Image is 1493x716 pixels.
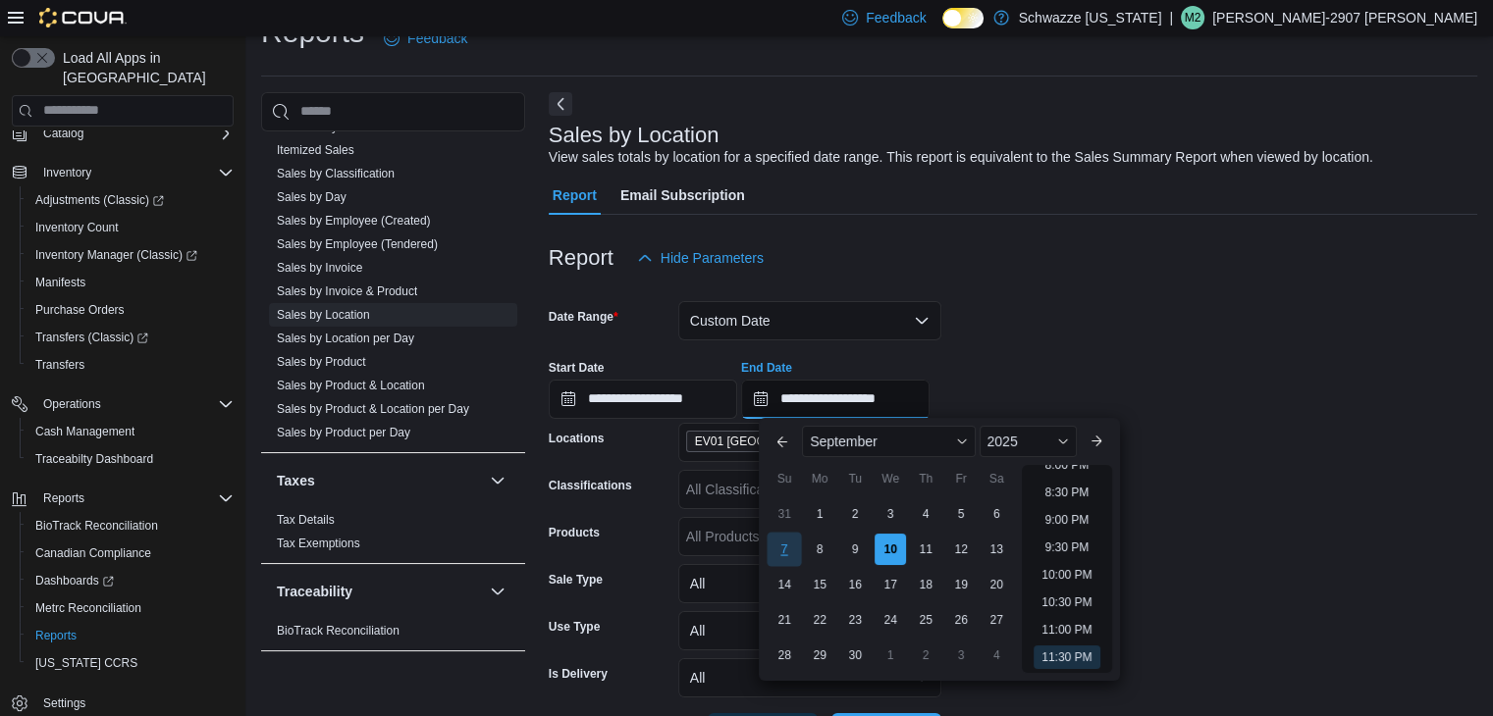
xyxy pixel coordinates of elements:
span: Reports [35,486,234,510]
span: Transfers (Classic) [35,330,148,345]
button: Reports [20,622,241,649]
a: BioTrack Reconciliation [27,514,166,537]
button: Inventory [35,161,99,184]
span: Sales by Day [277,189,347,205]
span: Inventory Count [27,216,234,239]
img: Cova [39,8,127,27]
a: Sales by Employee (Tendered) [277,237,438,251]
span: EV01 North Valley [686,431,873,452]
button: Catalog [4,120,241,147]
button: BioTrack Reconciliation [20,512,241,539]
div: day-10 [875,534,906,565]
div: day-15 [804,569,835,600]
div: Matthew-2907 Padilla [1181,6,1204,29]
a: Feedback [376,19,475,58]
span: Settings [43,695,85,711]
span: Dashboards [27,569,234,592]
a: Manifests [27,271,93,294]
div: Taxes [261,508,525,563]
label: Date Range [549,309,618,325]
a: Sales by Product per Day [277,426,410,439]
button: Reports [4,485,241,512]
a: Sales by Invoice & Product [277,284,417,298]
button: [US_STATE] CCRS [20,649,241,677]
span: Email Subscription [620,176,745,215]
h3: Sales by Location [549,124,720,147]
div: day-31 [769,498,800,530]
span: Reports [27,624,234,647]
span: Inventory Manager (Classic) [27,243,234,267]
button: All [678,564,941,603]
div: day-24 [875,604,906,636]
button: Custom Date [678,301,941,340]
a: Traceabilty Dashboard [27,447,161,471]
span: [US_STATE] CCRS [35,655,137,671]
span: Sales by Classification [277,166,395,181]
span: Purchase Orders [35,302,125,318]
button: Manifests [20,269,241,296]
span: Reports [35,628,77,643]
div: day-16 [839,569,871,600]
span: Catalog [43,126,83,141]
div: day-30 [839,639,871,671]
span: Canadian Compliance [35,545,151,561]
a: Purchase Orders [27,298,133,322]
a: Sales by Product [277,355,366,369]
a: Adjustments (Classic) [20,186,241,214]
div: day-3 [875,498,906,530]
span: Sales by Invoice [277,260,362,276]
span: Feedback [407,28,467,48]
div: Su [769,463,800,494]
button: Previous Month [767,426,798,457]
span: Dashboards [35,573,114,588]
label: Classifications [549,478,632,493]
span: Tax Exemptions [277,536,360,551]
div: day-6 [981,498,1012,530]
li: 9:30 PM [1038,536,1097,559]
span: Dark Mode [942,28,943,29]
button: Taxes [277,471,482,490]
span: Transfers (Classic) [27,326,234,349]
span: Manifests [27,271,234,294]
a: [US_STATE] CCRS [27,651,145,675]
button: Purchase Orders [20,296,241,324]
div: day-7 [768,533,802,567]
button: Traceability [486,580,509,603]
li: 10:00 PM [1034,563,1099,587]
div: day-12 [945,534,977,565]
span: Canadian Compliance [27,541,234,565]
div: We [875,463,906,494]
a: Settings [35,691,93,715]
button: Operations [35,392,109,416]
a: Sales by Product & Location [277,379,425,392]
div: September, 2025 [767,496,1014,673]
div: day-13 [981,534,1012,565]
label: Is Delivery [549,666,608,682]
span: Metrc Reconciliation [27,596,234,620]
span: Sales by Product per Day [277,425,410,440]
li: 11:00 PM [1034,618,1099,641]
span: Inventory Manager (Classic) [35,247,197,263]
button: Metrc Reconciliation [20,594,241,622]
div: day-1 [804,498,835,530]
span: September [810,434,877,449]
button: Inventory Count [20,214,241,241]
div: day-11 [910,534,941,565]
a: Sales by Location per Day [277,332,414,345]
span: Operations [43,396,101,412]
span: Sales by Product [277,354,366,370]
div: day-2 [839,498,871,530]
h3: Taxes [277,471,315,490]
span: Transfers [35,357,84,373]
a: Tax Exemptions [277,537,360,550]
div: day-25 [910,604,941,636]
a: Transfers [27,353,92,377]
a: Inventory Count [27,216,127,239]
div: Button. Open the month selector. September is currently selected. [802,426,975,457]
button: Next [549,92,572,116]
div: Th [910,463,941,494]
input: Press the down key to open a popover containing a calendar. [549,380,737,419]
a: Sales by Employee (Created) [277,214,431,228]
span: Adjustments (Classic) [27,188,234,212]
span: Sales by Location per Day [277,331,414,346]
